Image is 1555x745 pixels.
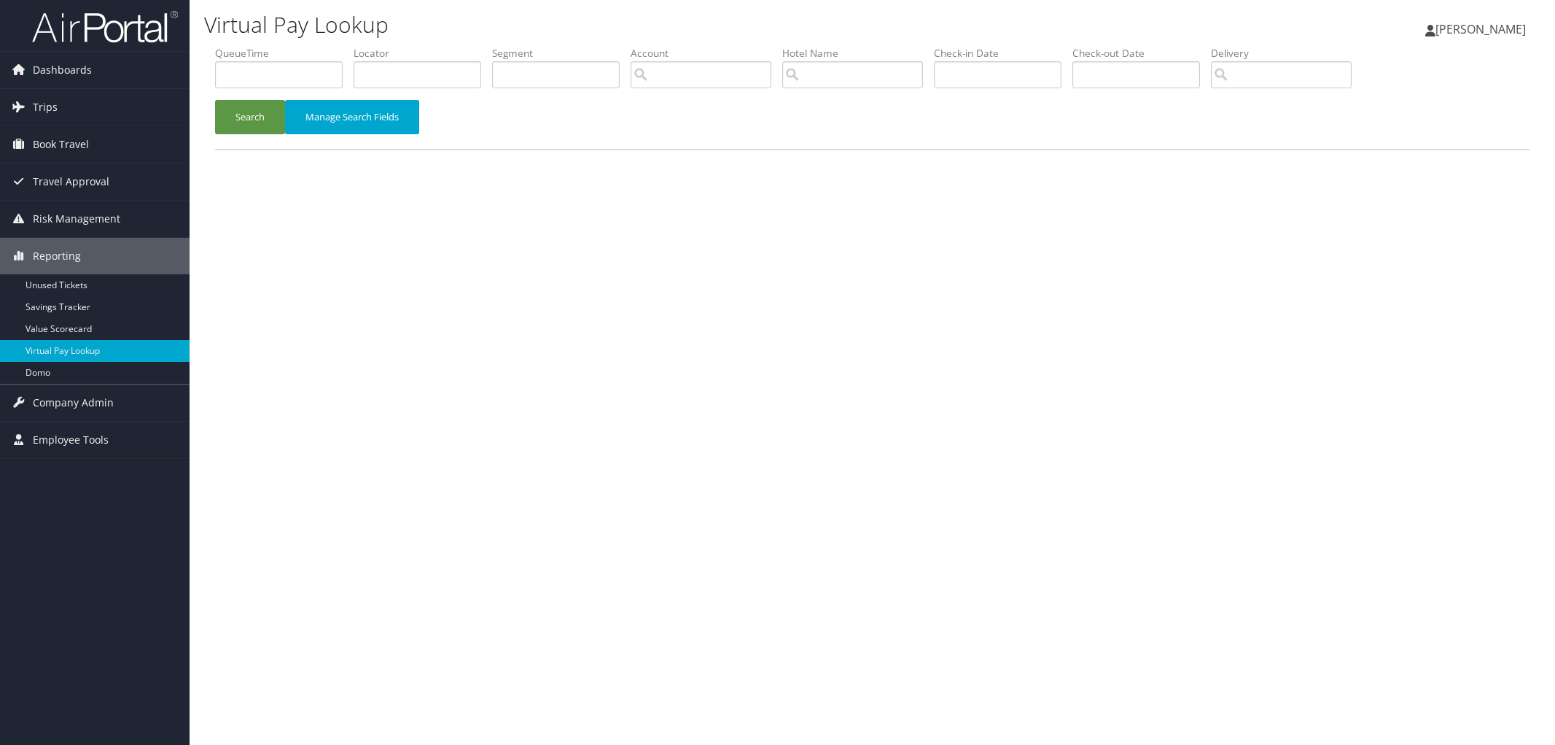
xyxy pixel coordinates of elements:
[492,46,631,61] label: Segment
[33,385,114,421] span: Company Admin
[33,201,120,237] span: Risk Management
[631,46,782,61] label: Account
[1435,21,1526,37] span: [PERSON_NAME]
[33,238,81,274] span: Reporting
[782,46,934,61] label: Hotel Name
[934,46,1072,61] label: Check-in Date
[1072,46,1211,61] label: Check-out Date
[33,52,92,88] span: Dashboards
[215,100,285,134] button: Search
[1211,46,1363,61] label: Delivery
[204,9,1095,40] h1: Virtual Pay Lookup
[285,100,419,134] button: Manage Search Fields
[354,46,492,61] label: Locator
[33,163,109,200] span: Travel Approval
[33,422,109,458] span: Employee Tools
[1425,7,1540,51] a: [PERSON_NAME]
[215,46,354,61] label: QueueTime
[32,9,178,44] img: airportal-logo.png
[33,126,89,163] span: Book Travel
[33,89,58,126] span: Trips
